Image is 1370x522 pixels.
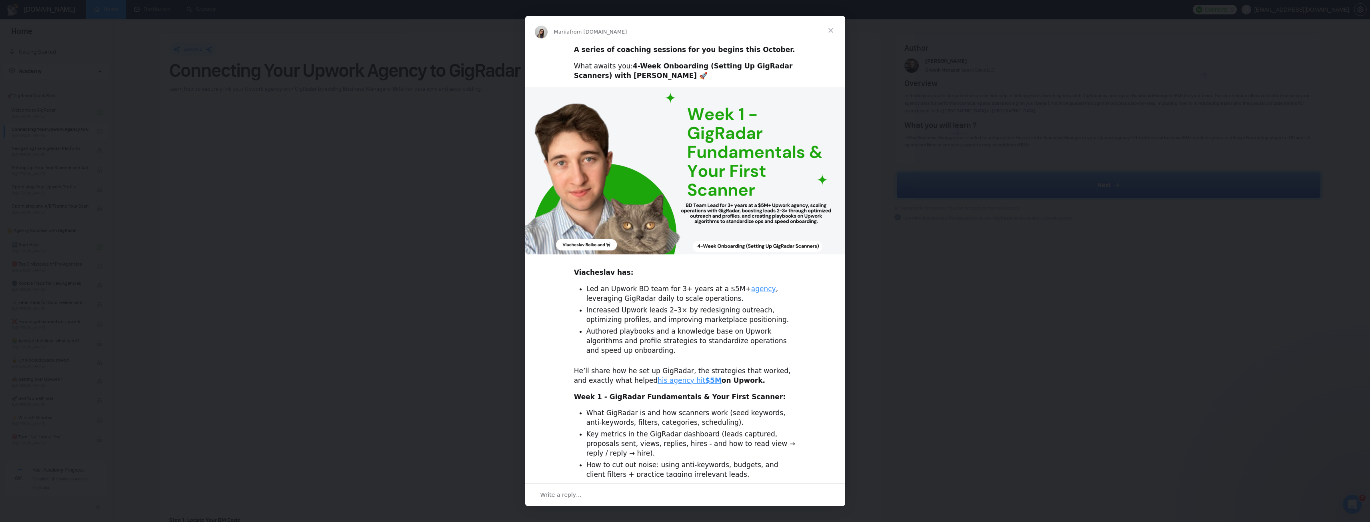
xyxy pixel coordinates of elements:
[574,393,786,401] b: Week 1 - GigRadar Fundamentals & Your First Scanner:
[535,26,548,38] img: Profile image for Mariia
[525,483,845,506] div: Open conversation and reply
[574,366,796,386] div: He’ll share how he set up GigRadar, the strategies that worked, and exactly what helped
[586,306,796,325] li: Increased Upwork leads 2–3× by redesigning outreach, optimizing profiles, and improving marketpla...
[574,46,795,54] b: A series of coaching sessions for you begins this October.
[586,430,796,458] li: Key metrics in the GigRadar dashboard (leads captured, proposals sent, views, replies, hires - an...
[586,408,796,428] li: What GigRadar is and how scanners work (seed keywords, anti-keywords, filters, categories, schedu...
[570,29,627,35] span: from [DOMAIN_NAME]
[574,62,793,80] b: 4-Week Onboarding (Setting Up GigRadar Scanners) with [PERSON_NAME] 🚀
[722,376,765,384] b: on Upwork.
[586,460,796,480] li: How to cut out noise: using anti-keywords, budgets, and client filters + practice tagging irrelev...
[586,327,796,356] li: Authored playbooks and a knowledge base on Upwork algorithms and profile strategies to standardiz...
[816,16,845,45] span: Close
[751,285,776,293] a: agency
[540,490,582,500] span: Write a reply…
[554,29,570,35] span: Mariia
[574,268,634,276] b: Viacheslav has:
[586,284,796,304] li: Led an Upwork BD team for 3+ years at a $5M+ , leveraging GigRadar daily to scale operations.
[574,62,796,81] div: What awaits you:
[705,376,722,384] b: $5M
[658,376,722,384] a: his agency hit$5M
